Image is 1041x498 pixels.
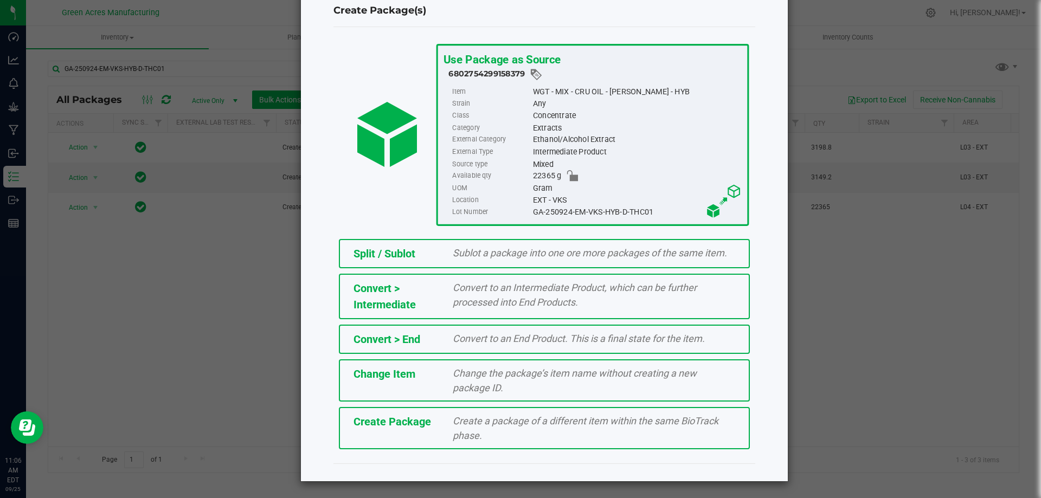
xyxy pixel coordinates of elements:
[532,122,741,134] div: Extracts
[532,110,741,122] div: Concentrate
[532,206,741,218] div: GA-250924-EM-VKS-HYB-D-THC01
[452,170,530,182] label: Available qty
[532,86,741,98] div: WGT - MIX - CRU OIL - [PERSON_NAME] - HYB
[532,146,741,158] div: Intermediate Product
[354,247,415,260] span: Split / Sublot
[452,146,530,158] label: External Type
[354,415,431,428] span: Create Package
[452,98,530,109] label: Strain
[354,333,420,346] span: Convert > End
[452,134,530,146] label: External Category
[354,282,416,311] span: Convert > Intermediate
[532,182,741,194] div: Gram
[333,4,755,18] h4: Create Package(s)
[453,333,705,344] span: Convert to an End Product. This is a final state for the item.
[448,68,742,81] div: 6802754299158379
[532,194,741,206] div: EXT - VKS
[453,282,697,308] span: Convert to an Intermediate Product, which can be further processed into End Products.
[443,53,560,66] span: Use Package as Source
[453,415,718,441] span: Create a package of a different item within the same BioTrack phase.
[453,367,697,393] span: Change the package’s item name without creating a new package ID.
[11,411,43,444] iframe: Resource center
[452,194,530,206] label: Location
[452,122,530,134] label: Category
[452,158,530,170] label: Source type
[532,170,561,182] span: 22365 g
[532,98,741,109] div: Any
[452,110,530,122] label: Class
[354,367,415,380] span: Change Item
[452,86,530,98] label: Item
[452,182,530,194] label: UOM
[532,134,741,146] div: Ethanol/Alcohol Extract
[532,158,741,170] div: Mixed
[452,206,530,218] label: Lot Number
[453,247,727,258] span: Sublot a package into one ore more packages of the same item.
